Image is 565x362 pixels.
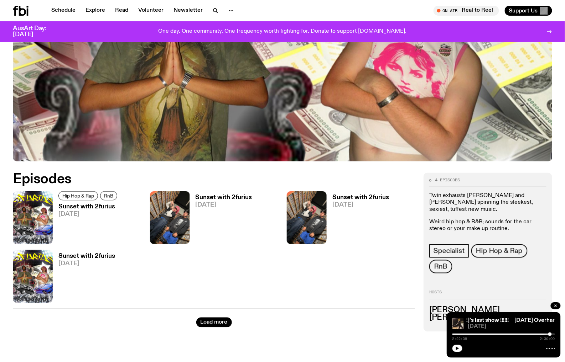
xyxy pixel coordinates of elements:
[196,318,232,328] button: Load more
[111,6,133,16] a: Read
[434,6,499,16] button: On AirReal to Reel
[58,254,115,260] h3: Sunset with 2furius
[434,263,447,271] span: RnB
[58,212,119,218] span: [DATE]
[429,219,546,233] p: Weird hip hop & R&B; sounds for the car stereo or your make up routine.
[429,307,546,314] h3: [PERSON_NAME]
[468,324,555,329] span: [DATE]
[540,337,555,341] span: 2:30:00
[58,261,115,267] span: [DATE]
[58,191,98,201] a: Hip Hop & Rap
[509,7,538,14] span: Support Us
[81,6,109,16] a: Explore
[196,202,252,208] span: [DATE]
[429,193,546,213] p: Twin exhausts [PERSON_NAME] and [PERSON_NAME] spinning the sleekest, sexiest, tuffest new music.
[505,6,552,16] button: Support Us
[332,195,389,201] h3: Sunset with 2furius
[134,6,168,16] a: Volunteer
[373,318,509,323] a: [DATE] Overhang / [PERSON_NAME]’s last show !!!!!!
[13,250,53,303] img: In the style of cheesy 2000s hip hop mixtapes - Mateo on the left has his hands clapsed in prayer...
[429,244,469,258] a: Specialist
[196,195,252,201] h3: Sunset with 2furius
[13,26,58,38] h3: AusArt Day: [DATE]
[62,193,94,198] span: Hip Hop & Rap
[190,195,252,244] a: Sunset with 2furius[DATE]
[13,191,53,244] img: In the style of cheesy 2000s hip hop mixtapes - Mateo on the left has his hands clapsed in prayer...
[332,202,389,208] span: [DATE]
[327,195,389,244] a: Sunset with 2furius[DATE]
[169,6,207,16] a: Newsletter
[104,193,113,198] span: RnB
[434,247,465,255] span: Specialist
[47,6,80,16] a: Schedule
[159,28,407,35] p: One day. One community. One frequency worth fighting for. Donate to support [DOMAIN_NAME].
[53,204,119,244] a: Sunset with 2furius[DATE]
[435,179,460,182] span: 4 episodes
[13,173,369,186] h2: Episodes
[429,291,546,299] h2: Hosts
[429,314,546,322] h3: [PERSON_NAME]
[452,337,467,341] span: 2:22:38
[429,260,452,273] a: RnB
[476,247,523,255] span: Hip Hop & Rap
[53,254,115,303] a: Sunset with 2furius[DATE]
[100,191,117,201] a: RnB
[471,244,528,258] a: Hip Hop & Rap
[58,204,119,210] h3: Sunset with 2furius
